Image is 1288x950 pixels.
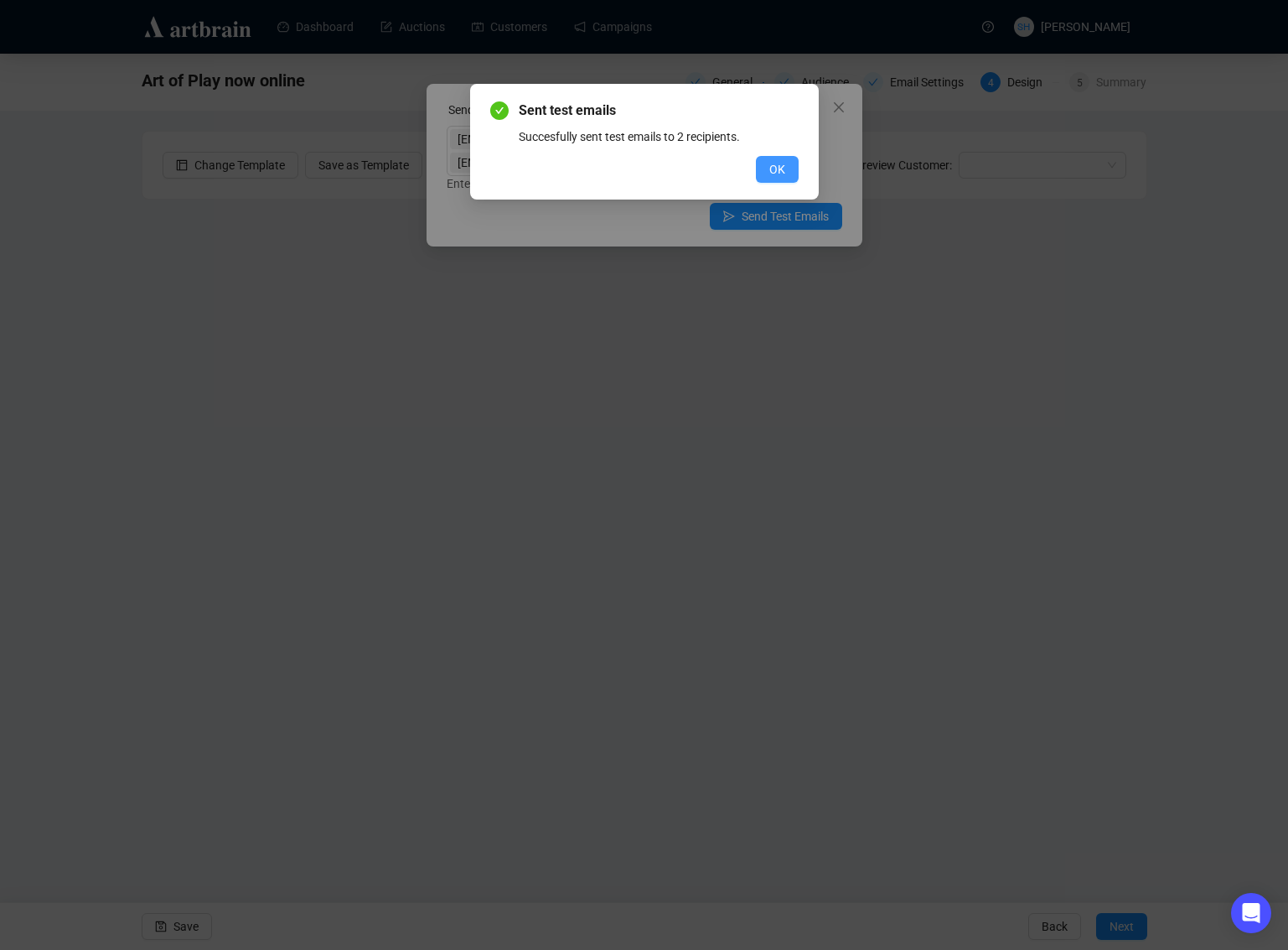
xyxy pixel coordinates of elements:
[756,156,799,183] button: OK
[519,127,799,146] div: Succesfully sent test emails to 2 recipients.
[1231,893,1271,933] div: Open Intercom Messenger
[769,160,785,179] span: OK
[519,101,799,121] span: Sent test emails
[490,101,509,120] span: check-circle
